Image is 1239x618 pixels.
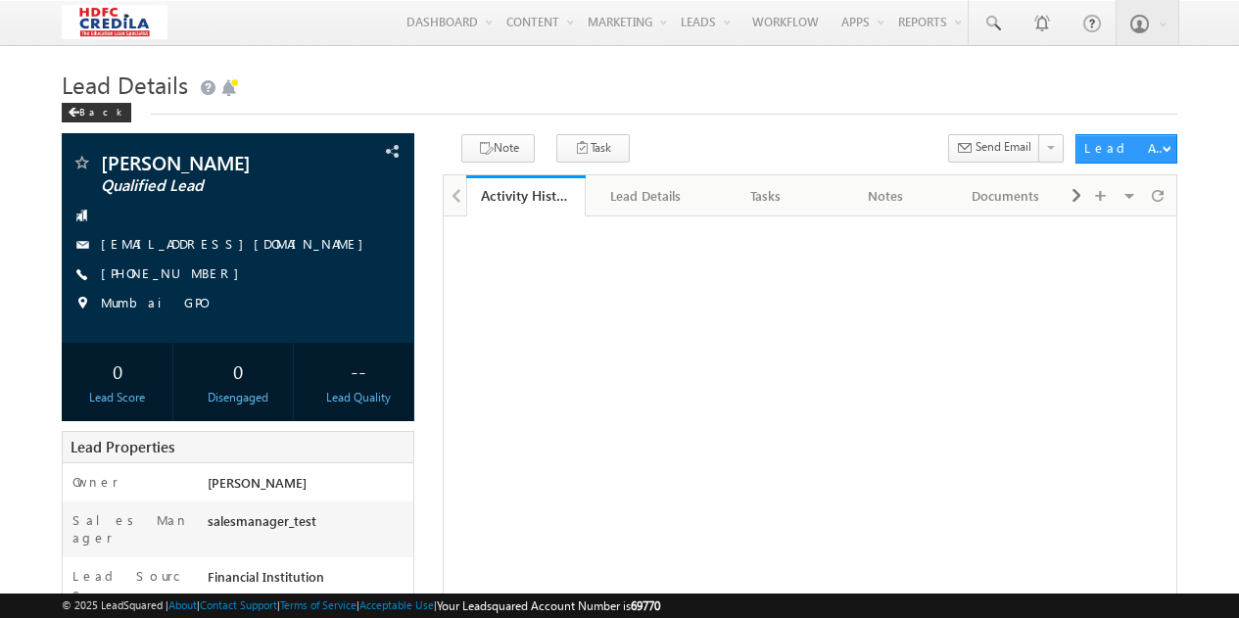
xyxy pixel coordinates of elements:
[62,5,167,39] img: Custom Logo
[1084,139,1168,157] div: Lead Actions
[466,175,587,216] a: Activity History
[62,103,131,122] div: Back
[827,175,947,216] a: Notes
[461,134,535,163] button: Note
[586,175,706,216] a: Lead Details
[72,567,190,602] label: Lead Source
[101,176,317,196] span: Qualified Lead
[187,353,288,389] div: 0
[67,389,167,406] div: Lead Score
[842,184,929,208] div: Notes
[946,175,1067,216] a: Documents
[71,437,174,456] span: Lead Properties
[208,474,307,491] span: [PERSON_NAME]
[359,598,434,611] a: Acceptable Use
[168,598,197,611] a: About
[200,598,277,611] a: Contact Support
[101,153,317,172] span: [PERSON_NAME]
[308,353,408,389] div: --
[101,294,205,313] span: Mumbai GPO
[1075,134,1176,164] button: Lead Actions
[101,235,373,252] a: [EMAIL_ADDRESS][DOMAIN_NAME]
[948,134,1040,163] button: Send Email
[722,184,809,208] div: Tasks
[601,184,689,208] div: Lead Details
[62,69,188,100] span: Lead Details
[308,389,408,406] div: Lead Quality
[706,175,827,216] a: Tasks
[962,184,1049,208] div: Documents
[187,389,288,406] div: Disengaged
[62,596,660,615] span: © 2025 LeadSquared | | | | |
[67,353,167,389] div: 0
[101,264,249,281] a: [PHONE_NUMBER]
[72,511,190,547] label: Sales Manager
[203,567,413,594] div: Financial Institution
[203,511,413,539] div: salesmanager_test
[72,473,119,491] label: Owner
[556,134,630,163] button: Task
[437,598,660,613] span: Your Leadsquared Account Number is
[62,102,141,119] a: Back
[481,186,572,205] div: Activity History
[631,598,660,613] span: 69770
[280,598,357,611] a: Terms of Service
[976,138,1031,156] span: Send Email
